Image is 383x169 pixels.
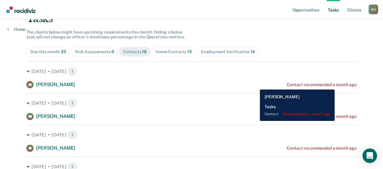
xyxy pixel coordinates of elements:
[111,49,114,54] span: 6
[287,82,357,87] div: Contact recommended a month ago
[123,49,147,54] div: Contacts
[68,98,77,108] span: 1
[142,49,147,54] span: 19
[30,49,66,54] div: Due this month
[187,49,192,54] span: 13
[68,130,77,140] span: 1
[26,67,357,76] div: [DATE] • [DATE] 1
[287,114,357,119] div: Contact recommended a month ago
[26,130,357,140] div: [DATE] • [DATE] 1
[250,49,255,54] span: 14
[362,148,377,163] div: Open Intercom Messenger
[36,82,75,87] span: [PERSON_NAME]
[368,5,378,14] div: W G
[7,27,25,32] a: Home
[201,49,255,54] div: Employment Verification
[36,145,75,151] span: [PERSON_NAME]
[61,49,66,54] span: 33
[156,49,192,54] div: Home Contacts
[75,49,114,54] div: Risk Assessments
[26,30,185,40] span: The clients below might have upcoming requirements this month. Hiding a below task will not chang...
[6,6,35,13] img: Recidiviz
[36,113,75,119] span: [PERSON_NAME]
[368,5,378,14] button: Profile dropdown button
[68,67,77,76] span: 1
[287,146,357,151] div: Contact recommended a month ago
[26,98,357,108] div: [DATE] • [DATE] 1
